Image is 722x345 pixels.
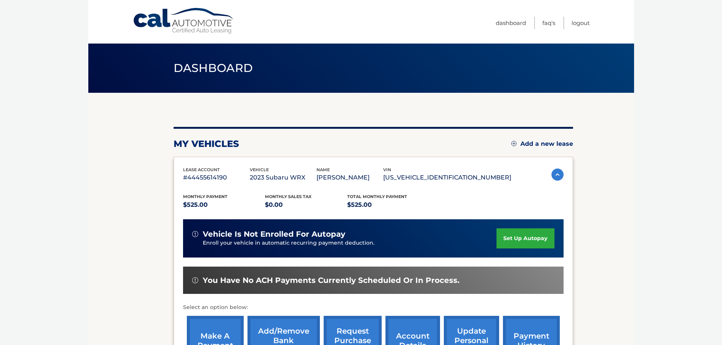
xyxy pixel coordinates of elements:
a: Logout [572,17,590,29]
span: Total Monthly Payment [347,194,407,199]
span: vin [383,167,391,172]
p: Select an option below: [183,303,564,312]
a: FAQ's [542,17,555,29]
img: alert-white.svg [192,231,198,237]
span: You have no ACH payments currently scheduled or in process. [203,276,459,285]
span: vehicle is not enrolled for autopay [203,229,345,239]
img: add.svg [511,141,517,146]
span: vehicle [250,167,269,172]
a: Dashboard [496,17,526,29]
img: accordion-active.svg [551,169,564,181]
a: Cal Automotive [133,8,235,34]
p: #44455614190 [183,172,250,183]
span: Monthly Payment [183,194,227,199]
p: $0.00 [265,200,347,210]
p: Enroll your vehicle in automatic recurring payment deduction. [203,239,497,247]
p: 2023 Subaru WRX [250,172,316,183]
span: name [316,167,330,172]
img: alert-white.svg [192,277,198,283]
p: [PERSON_NAME] [316,172,383,183]
h2: my vehicles [174,138,239,150]
p: $525.00 [183,200,265,210]
a: set up autopay [496,228,554,248]
span: Dashboard [174,61,253,75]
p: [US_VEHICLE_IDENTIFICATION_NUMBER] [383,172,511,183]
span: Monthly sales Tax [265,194,312,199]
a: Add a new lease [511,140,573,148]
p: $525.00 [347,200,429,210]
span: lease account [183,167,220,172]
